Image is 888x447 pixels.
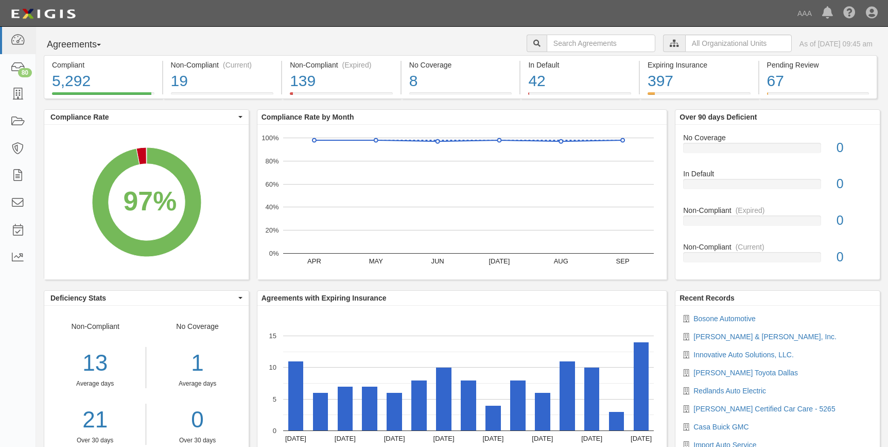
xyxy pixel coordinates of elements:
div: No Coverage [146,321,248,445]
div: Average days [154,379,240,388]
text: 100% [262,134,279,142]
div: Over 30 days [44,436,146,445]
text: 60% [265,180,278,188]
div: 80 [18,68,32,77]
div: As of [DATE] 09:45 am [799,39,873,49]
div: (Expired) [342,60,372,70]
div: Pending Review [767,60,869,70]
button: Deficiency Stats [44,291,249,305]
svg: A chart. [257,125,667,279]
span: Compliance Rate [50,112,236,122]
i: Help Center - Complianz [843,7,856,20]
div: Non-Compliant [44,321,146,445]
div: 0 [829,175,880,193]
text: AUG [553,257,568,265]
text: [DATE] [433,435,454,442]
text: APR [307,257,321,265]
div: 13 [44,347,146,379]
div: Non-Compliant [675,205,880,216]
div: Over 30 days [154,436,240,445]
text: 20% [265,226,278,234]
text: 15 [269,332,276,340]
input: All Organizational Units [685,35,792,52]
text: 80% [265,157,278,165]
text: 0 [273,427,276,435]
input: Search Agreements [547,35,655,52]
a: Bosone Automotive [693,314,756,323]
div: (Current) [736,242,764,252]
a: Casa Buick GMC [693,423,748,431]
text: 40% [265,203,278,211]
div: 0 [829,248,880,267]
div: No Coverage [409,60,512,70]
a: No Coverage8 [402,92,520,101]
div: 397 [648,70,751,92]
img: logo-5460c22ac91f19d4615b14bd174203de0afe785f0fc80cf4dbbc73dc1793850b.png [8,5,79,23]
a: 0 [154,404,240,436]
svg: A chart. [44,125,249,279]
div: (Current) [223,60,252,70]
a: Non-Compliant(Expired)139 [282,92,401,101]
a: Non-Compliant(Current)0 [683,242,872,271]
div: In Default [528,60,631,70]
a: AAA [792,3,817,24]
div: Compliant [52,60,154,70]
b: Agreements with Expiring Insurance [262,294,387,302]
div: 139 [290,70,393,92]
div: 67 [767,70,869,92]
b: Recent Records [680,294,735,302]
div: 5,292 [52,70,154,92]
text: [DATE] [489,257,510,265]
div: 19 [171,70,274,92]
text: [DATE] [285,435,306,442]
div: Non-Compliant (Expired) [290,60,393,70]
a: Innovative Auto Solutions, LLC. [693,351,794,359]
div: 8 [409,70,512,92]
div: 0 [829,211,880,230]
b: Over 90 days Deficient [680,113,757,121]
a: No Coverage0 [683,133,872,169]
b: Compliance Rate by Month [262,113,354,121]
div: (Expired) [736,205,765,216]
div: No Coverage [675,133,880,143]
a: Non-Compliant(Expired)0 [683,205,872,242]
text: [DATE] [384,435,405,442]
div: In Default [675,169,880,179]
text: SEP [616,257,629,265]
text: [DATE] [482,435,503,442]
text: JUN [431,257,444,265]
button: Compliance Rate [44,110,249,124]
a: Compliant5,292 [44,92,162,101]
a: [PERSON_NAME] Certified Car Care - 5265 [693,405,835,413]
a: Pending Review67 [759,92,878,101]
a: Expiring Insurance397 [640,92,758,101]
div: Expiring Insurance [648,60,751,70]
div: Average days [44,379,146,388]
text: 0% [269,250,278,257]
a: Redlands Auto Electric [693,387,766,395]
div: 0 [829,139,880,157]
text: [DATE] [581,435,602,442]
text: [DATE] [532,435,553,442]
a: In Default0 [683,169,872,205]
div: 1 [154,347,240,379]
div: 97% [124,183,177,221]
div: 42 [528,70,631,92]
text: 5 [273,395,276,403]
a: [PERSON_NAME] Toyota Dallas [693,369,798,377]
text: [DATE] [631,435,652,442]
a: 21 [44,404,146,436]
a: [PERSON_NAME] & [PERSON_NAME], Inc. [693,333,837,341]
text: MAY [369,257,383,265]
div: Non-Compliant [675,242,880,252]
text: 10 [269,363,276,371]
text: [DATE] [335,435,356,442]
span: Deficiency Stats [50,293,236,303]
a: In Default42 [520,92,639,101]
a: Non-Compliant(Current)19 [163,92,282,101]
div: Non-Compliant (Current) [171,60,274,70]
